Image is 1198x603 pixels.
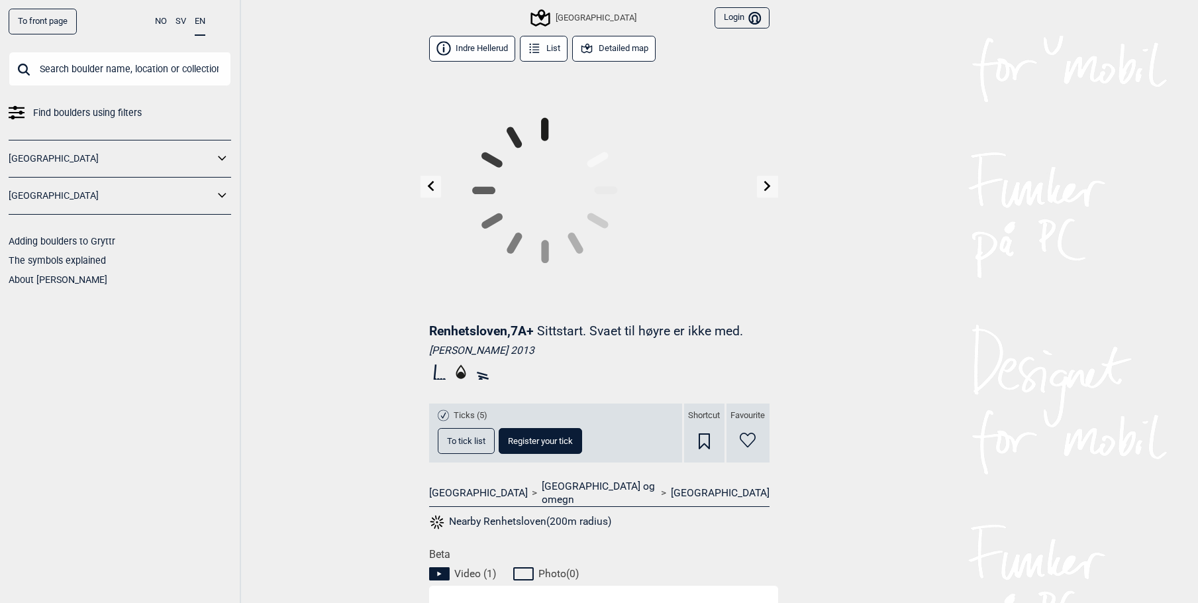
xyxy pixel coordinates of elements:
[9,149,214,168] a: [GEOGRAPHIC_DATA]
[9,274,107,285] a: About [PERSON_NAME]
[9,255,106,266] a: The symbols explained
[429,480,770,507] nav: > >
[671,486,770,500] a: [GEOGRAPHIC_DATA]
[538,567,579,580] span: Photo ( 0 )
[429,36,516,62] button: Indre Hellerud
[520,36,568,62] button: List
[155,9,167,34] button: NO
[195,9,205,36] button: EN
[572,36,656,62] button: Detailed map
[9,103,231,123] a: Find boulders using filters
[438,428,495,454] button: To tick list
[508,437,573,445] span: Register your tick
[532,10,636,26] div: [GEOGRAPHIC_DATA]
[730,410,765,421] span: Favourite
[9,52,231,86] input: Search boulder name, location or collection
[9,186,214,205] a: [GEOGRAPHIC_DATA]
[9,9,77,34] a: To front page
[175,9,186,34] button: SV
[9,236,115,247] a: Adding boulders to Gryttr
[715,7,769,29] button: Login
[429,344,770,357] div: [PERSON_NAME] 2013
[33,103,142,123] span: Find boulders using filters
[429,323,534,339] span: Renhetsloven , 7A+
[447,437,485,445] span: To tick list
[429,514,612,531] button: Nearby Renhetsloven(200m radius)
[684,404,724,463] div: Shortcut
[454,567,496,580] span: Video ( 1 )
[537,323,743,339] p: Sittstart. Svaet til høyre er ikke med.
[542,480,657,507] a: [GEOGRAPHIC_DATA] og omegn
[499,428,582,454] button: Register your tick
[454,410,487,421] span: Ticks (5)
[429,486,528,500] a: [GEOGRAPHIC_DATA]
